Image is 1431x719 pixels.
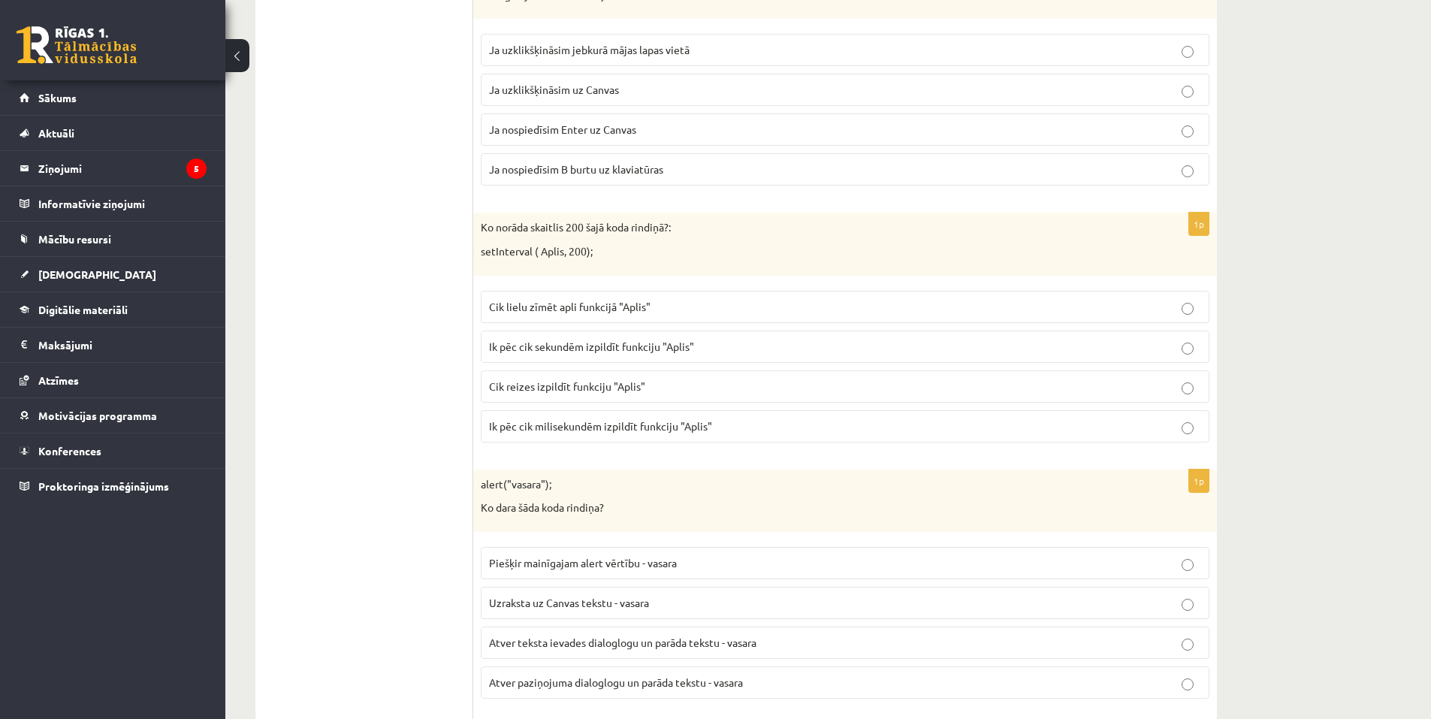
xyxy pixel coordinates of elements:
[38,303,128,316] span: Digitālie materiāli
[38,151,207,186] legend: Ziņojumi
[489,556,677,569] span: Piešķir mainīgajam alert vērtību - vasara
[481,500,1134,515] p: Ko dara šāda koda rindiņa?
[38,479,169,493] span: Proktoringa izmēģinājums
[1182,343,1194,355] input: Ik pēc cik sekundēm izpildīt funkciju "Aplis"
[489,122,636,136] span: Ja nospiedīsim Enter uz Canvas
[489,419,712,433] span: Ik pēc cik milisekundēm izpildīt funkciju "Aplis"
[20,116,207,150] a: Aktuāli
[489,43,690,56] span: Ja uzklikšķināsim jebkurā mājas lapas vietā
[20,257,207,292] a: [DEMOGRAPHIC_DATA]
[38,126,74,140] span: Aktuāli
[489,675,743,689] span: Atver paziņojuma dialoglogu un parāda tekstu - vasara
[481,244,1134,259] p: setInterval ( Aplis, 200);
[489,83,619,96] span: Ja uzklikšķināsim uz Canvas
[20,398,207,433] a: Motivācijas programma
[1182,125,1194,137] input: Ja nospiedīsim Enter uz Canvas
[1182,639,1194,651] input: Atver teksta ievades dialoglogu un parāda tekstu - vasara
[489,300,651,313] span: Cik lielu zīmēt apli funkcijā "Aplis"
[38,328,207,362] legend: Maksājumi
[38,373,79,387] span: Atzīmes
[20,292,207,327] a: Digitālie materiāli
[20,186,207,221] a: Informatīvie ziņojumi
[38,267,156,281] span: [DEMOGRAPHIC_DATA]
[1188,469,1209,493] p: 1p
[20,151,207,186] a: Ziņojumi5
[38,91,77,104] span: Sākums
[489,596,649,609] span: Uzraksta uz Canvas tekstu - vasara
[1182,559,1194,571] input: Piešķir mainīgajam alert vērtību - vasara
[20,469,207,503] a: Proktoringa izmēģinājums
[20,363,207,397] a: Atzīmes
[489,162,663,176] span: Ja nospiedīsim B burtu uz klaviatūras
[17,26,137,64] a: Rīgas 1. Tālmācības vidusskola
[489,340,694,353] span: Ik pēc cik sekundēm izpildīt funkciju "Aplis"
[20,80,207,115] a: Sākums
[20,222,207,256] a: Mācību resursi
[1182,303,1194,315] input: Cik lielu zīmēt apli funkcijā "Aplis"
[1182,46,1194,58] input: Ja uzklikšķināsim jebkurā mājas lapas vietā
[38,409,157,422] span: Motivācijas programma
[489,636,756,649] span: Atver teksta ievades dialoglogu un parāda tekstu - vasara
[489,379,645,393] span: Cik reizes izpildīt funkciju "Aplis"
[38,232,111,246] span: Mācību resursi
[1182,86,1194,98] input: Ja uzklikšķināsim uz Canvas
[1182,165,1194,177] input: Ja nospiedīsim B burtu uz klaviatūras
[481,477,1134,492] p: alert("vasara");
[20,434,207,468] a: Konferences
[1182,422,1194,434] input: Ik pēc cik milisekundēm izpildīt funkciju "Aplis"
[38,444,101,458] span: Konferences
[186,159,207,179] i: 5
[1182,382,1194,394] input: Cik reizes izpildīt funkciju "Aplis"
[481,220,1134,235] p: Ko norāda skaitlis 200 šajā koda rindiņā?:
[38,186,207,221] legend: Informatīvie ziņojumi
[1188,212,1209,236] p: 1p
[20,328,207,362] a: Maksājumi
[1182,678,1194,690] input: Atver paziņojuma dialoglogu un parāda tekstu - vasara
[1182,599,1194,611] input: Uzraksta uz Canvas tekstu - vasara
